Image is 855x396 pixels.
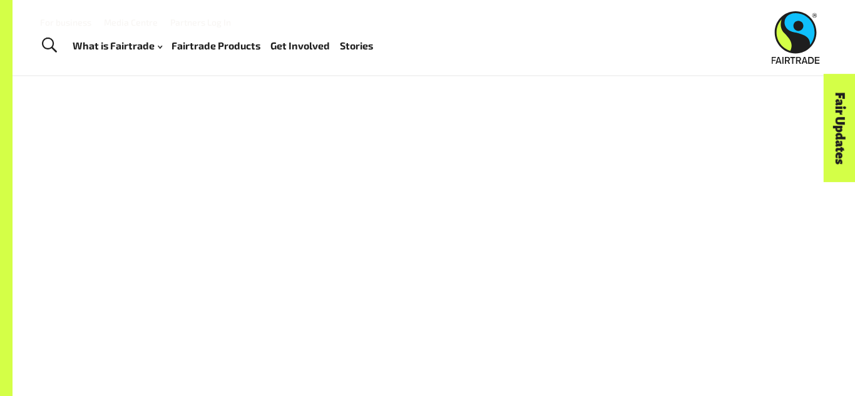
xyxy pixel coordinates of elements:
a: Media Centre [104,17,158,28]
a: For business [40,17,91,28]
a: What is Fairtrade [73,37,162,55]
a: Get Involved [270,37,330,55]
a: Toggle Search [34,30,64,61]
a: Fairtrade Products [172,37,260,55]
img: Fairtrade Australia New Zealand logo [772,11,820,64]
a: Partners Log In [170,17,231,28]
a: Stories [340,37,373,55]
